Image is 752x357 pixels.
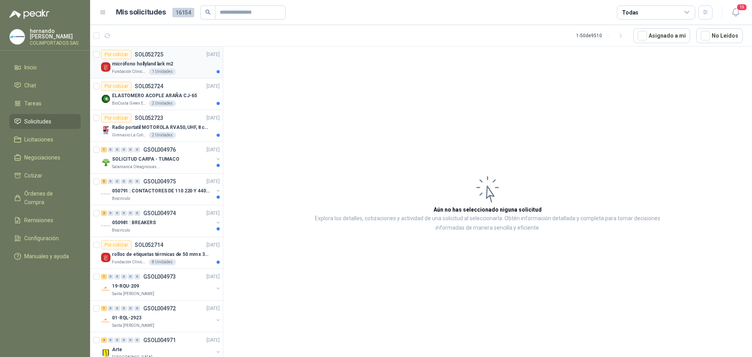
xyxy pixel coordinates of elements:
a: Solicitudes [9,114,81,129]
div: 0 [108,179,114,184]
div: 0 [121,210,127,216]
a: Manuales y ayuda [9,249,81,264]
span: Órdenes de Compra [24,189,73,207]
span: Negociaciones [24,153,60,162]
p: 050981 : BREAKERS [112,219,156,227]
span: Licitaciones [24,135,53,144]
div: 0 [134,337,140,343]
p: hernando [PERSON_NAME] [30,28,81,39]
div: Por cotizar [101,82,132,91]
span: 16154 [172,8,194,17]
div: 1 - 50 de 9510 [576,29,627,42]
p: [DATE] [206,210,220,217]
div: 0 [108,274,114,279]
span: Chat [24,81,36,90]
div: 1 [101,274,107,279]
div: 0 [114,210,120,216]
div: 0 [134,210,140,216]
div: Todas [622,8,638,17]
a: Negociaciones [9,150,81,165]
span: Configuración [24,234,59,243]
div: 0 [114,306,120,311]
p: Biocirculo [112,196,130,202]
img: Company Logo [101,94,110,103]
button: 19 [728,5,743,20]
button: Asignado a mi [633,28,690,43]
a: 5 0 0 0 0 0 GSOL004975[DATE] Company Logo050791 : CONTACTORES DE 110 220 Y 440 VBiocirculo [101,177,221,202]
img: Company Logo [10,29,25,44]
a: Inicio [9,60,81,75]
a: Tareas [9,96,81,111]
p: [DATE] [206,337,220,344]
div: 0 [128,179,134,184]
div: Por cotizar [101,113,132,123]
div: 0 [108,306,114,311]
a: 2 0 0 0 0 0 GSOL004974[DATE] Company Logo050981 : BREAKERSBiocirculo [101,208,221,234]
p: rollos de etiquetas térmicas de 50 mm x 30 mm [112,251,210,258]
div: 2 [101,210,107,216]
p: Arte [112,346,122,353]
p: GSOL004976 [143,147,176,152]
a: 1 0 0 0 0 0 GSOL004976[DATE] Company LogoSOLICITUD CARPA - TUMACOSalamanca Oleaginosas SAS [101,145,221,170]
p: GSOL004971 [143,337,176,343]
img: Company Logo [101,62,110,72]
img: Company Logo [101,158,110,167]
div: 0 [108,337,114,343]
span: Cotizar [24,171,42,180]
span: Remisiones [24,216,53,225]
img: Company Logo [101,221,110,230]
p: Fundación Clínica Shaio [112,259,147,265]
p: Fundación Clínica Shaio [112,69,147,75]
p: GSOL004975 [143,179,176,184]
div: 0 [114,274,120,279]
p: Santa [PERSON_NAME] [112,323,154,329]
a: Órdenes de Compra [9,186,81,210]
p: [DATE] [206,83,220,90]
div: Por cotizar [101,240,132,250]
div: 0 [128,147,134,152]
img: Company Logo [101,253,110,262]
div: 0 [121,147,127,152]
div: 0 [121,337,127,343]
span: search [205,9,211,15]
div: 0 [108,210,114,216]
div: 2 Unidades [149,132,176,138]
p: BioCosta Green Energy S.A.S [112,100,147,107]
a: Licitaciones [9,132,81,147]
p: 01-RQL-2923 [112,314,141,322]
div: 0 [121,179,127,184]
p: SOL052714 [135,242,163,248]
p: [DATE] [206,178,220,185]
p: GSOL004973 [143,274,176,279]
p: Explora los detalles, cotizaciones y actividad de una solicitud al seleccionarla. Obtén informaci... [302,214,674,233]
p: GSOL004972 [143,306,176,311]
p: [DATE] [206,146,220,154]
div: 1 Unidades [149,69,176,75]
a: Por cotizarSOL052724[DATE] Company LogoELASTOMERO ACOPLE ARAÑA CJ-65BioCosta Green Energy S.A.S2 ... [90,78,223,110]
p: Santa [PERSON_NAME] [112,291,154,297]
p: Radio portatil MOTOROLA RVA50, UHF, 8 canales, 500MW [112,124,210,131]
a: Cotizar [9,168,81,183]
button: No Leídos [696,28,743,43]
a: 1 0 0 0 0 0 GSOL004972[DATE] Company Logo01-RQL-2923Santa [PERSON_NAME] [101,304,221,329]
p: 19-RQU-209 [112,283,139,290]
p: 050791 : CONTACTORES DE 110 220 Y 440 V [112,187,210,195]
div: 1 [101,147,107,152]
div: 0 [134,179,140,184]
div: 0 [134,147,140,152]
p: SOL052725 [135,52,163,57]
h1: Mis solicitudes [116,7,166,18]
div: 0 [121,274,127,279]
h3: Aún no has seleccionado niguna solicitud [434,205,542,214]
div: 0 [114,179,120,184]
img: Company Logo [101,285,110,294]
a: Configuración [9,231,81,246]
p: SOL052723 [135,115,163,121]
span: Solicitudes [24,117,51,126]
a: Chat [9,78,81,93]
p: SOL052724 [135,83,163,89]
div: Por cotizar [101,50,132,59]
a: 1 0 0 0 0 0 GSOL004973[DATE] Company Logo19-RQU-209Santa [PERSON_NAME] [101,272,221,297]
a: Por cotizarSOL052714[DATE] Company Logorollos de etiquetas térmicas de 50 mm x 30 mmFundación Clí... [90,237,223,269]
p: [DATE] [206,51,220,58]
